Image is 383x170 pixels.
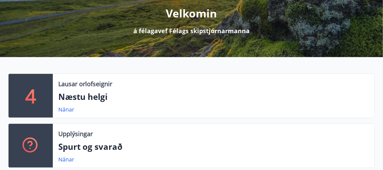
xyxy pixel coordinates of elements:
[58,156,74,163] a: Nánar
[133,26,250,35] p: á félagavef Félags skipstjórnarmanna
[58,129,93,138] p: Upplýsingar
[58,79,112,88] p: Lausar orlofseignir
[25,83,36,109] p: 4
[166,6,217,21] p: Velkomin
[58,141,369,153] p: Spurt og svarað
[58,106,74,113] a: Nánar
[58,91,369,103] p: Næstu helgi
